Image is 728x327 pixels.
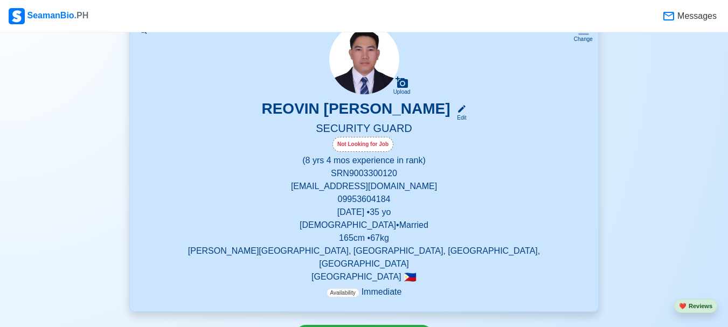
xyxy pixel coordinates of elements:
[9,8,25,24] img: Logo
[404,272,417,282] span: 🇵🇭
[9,8,88,24] div: SeamanBio
[74,11,89,20] span: .PH
[143,193,585,206] p: 09953604184
[143,232,585,245] p: 165 cm • 67 kg
[393,89,411,95] div: Upload
[143,180,585,193] p: [EMAIL_ADDRESS][DOMAIN_NAME]
[327,288,359,297] span: Availability
[327,286,402,298] p: Immediate
[332,137,393,152] div: Not Looking for Job
[143,270,585,283] p: [GEOGRAPHIC_DATA]
[674,299,717,314] button: heartReviews
[679,303,687,309] span: heart
[143,206,585,219] p: [DATE] • 35 yo
[574,35,593,43] div: Change
[143,122,585,137] h5: SECURITY GUARD
[261,100,450,122] h3: REOVIN [PERSON_NAME]
[143,154,585,167] p: (8 yrs 4 mos experience in rank)
[675,10,717,23] span: Messages
[453,114,467,122] div: Edit
[143,167,585,180] p: SRN 9003300120
[143,219,585,232] p: [DEMOGRAPHIC_DATA] • Married
[143,245,585,270] p: [PERSON_NAME][GEOGRAPHIC_DATA], [GEOGRAPHIC_DATA], [GEOGRAPHIC_DATA], [GEOGRAPHIC_DATA]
